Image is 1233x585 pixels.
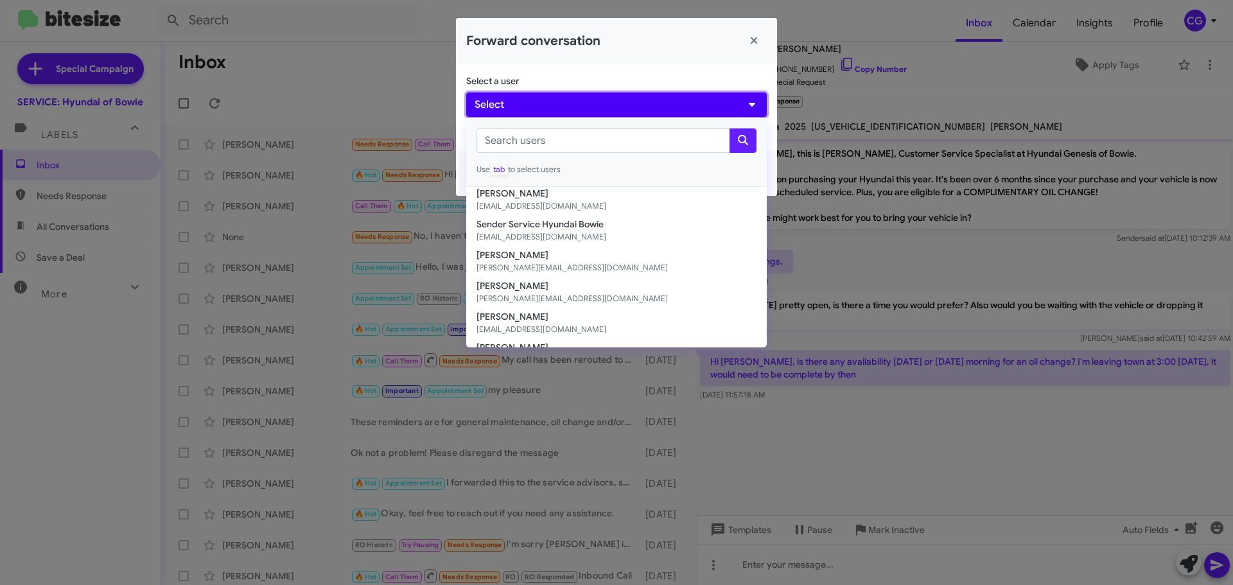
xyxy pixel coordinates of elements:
small: Use to select users [477,163,756,176]
small: [EMAIL_ADDRESS][DOMAIN_NAME] [477,323,756,336]
button: Select [466,92,767,117]
button: [PERSON_NAME][EMAIL_ADDRESS][DOMAIN_NAME] [466,310,767,341]
small: [EMAIL_ADDRESS][DOMAIN_NAME] [477,231,756,243]
small: [EMAIL_ADDRESS][DOMAIN_NAME] [477,200,756,213]
button: Close [741,28,767,54]
input: Search users [477,128,730,153]
button: [PERSON_NAME][EMAIL_ADDRESS][DOMAIN_NAME] [466,187,767,218]
h2: Forward conversation [466,31,600,51]
span: Select [475,97,504,112]
span: tab [490,164,508,175]
small: [PERSON_NAME][EMAIL_ADDRESS][DOMAIN_NAME] [477,292,756,305]
small: [PERSON_NAME][EMAIL_ADDRESS][DOMAIN_NAME] [477,261,756,274]
button: [PERSON_NAME][PERSON_NAME][EMAIL_ADDRESS][DOMAIN_NAME] [466,249,767,279]
p: Select a user [466,74,767,87]
button: [PERSON_NAME][EMAIL_ADDRESS][DOMAIN_NAME] [466,341,767,372]
button: Sender Service Hyundai Bowie[EMAIL_ADDRESS][DOMAIN_NAME] [466,218,767,249]
button: [PERSON_NAME][PERSON_NAME][EMAIL_ADDRESS][DOMAIN_NAME] [466,279,767,310]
